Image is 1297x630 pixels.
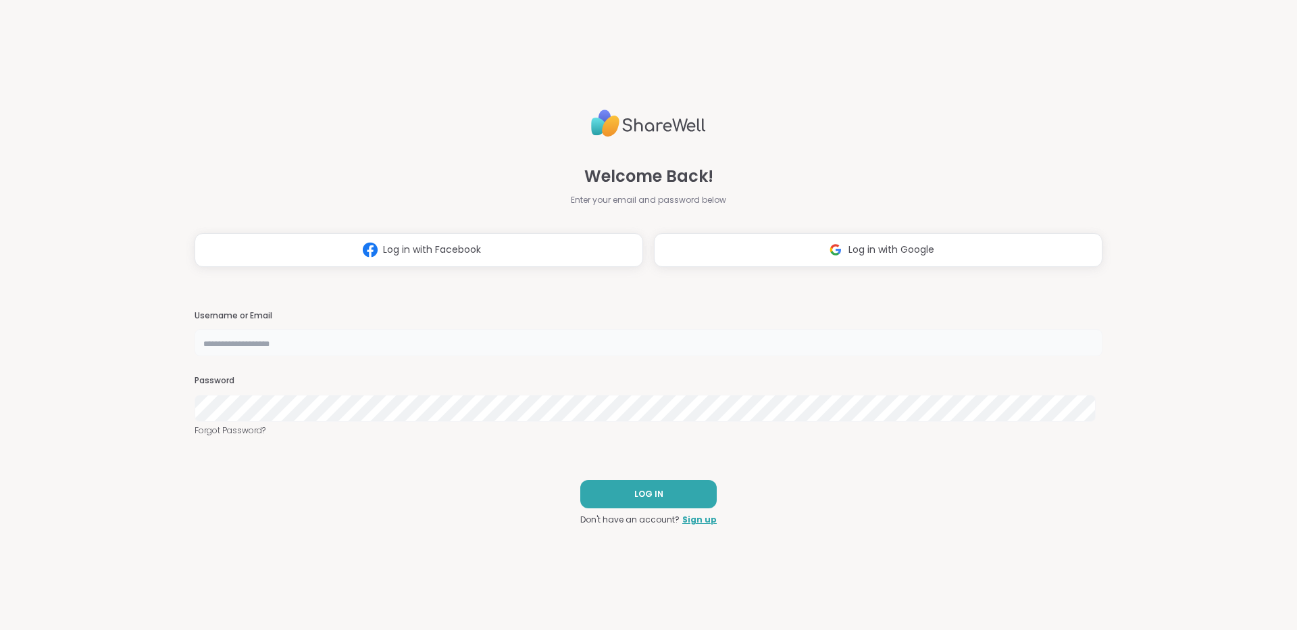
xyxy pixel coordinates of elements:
[682,514,717,526] a: Sign up
[195,310,1102,322] h3: Username or Email
[580,480,717,508] button: LOG IN
[584,164,713,189] span: Welcome Back!
[848,243,934,257] span: Log in with Google
[591,104,706,143] img: ShareWell Logo
[195,425,1102,437] a: Forgot Password?
[571,194,726,206] span: Enter your email and password below
[195,233,643,267] button: Log in with Facebook
[823,237,848,262] img: ShareWell Logomark
[383,243,481,257] span: Log in with Facebook
[580,514,680,526] span: Don't have an account?
[634,488,663,500] span: LOG IN
[357,237,383,262] img: ShareWell Logomark
[195,375,1102,387] h3: Password
[654,233,1102,267] button: Log in with Google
